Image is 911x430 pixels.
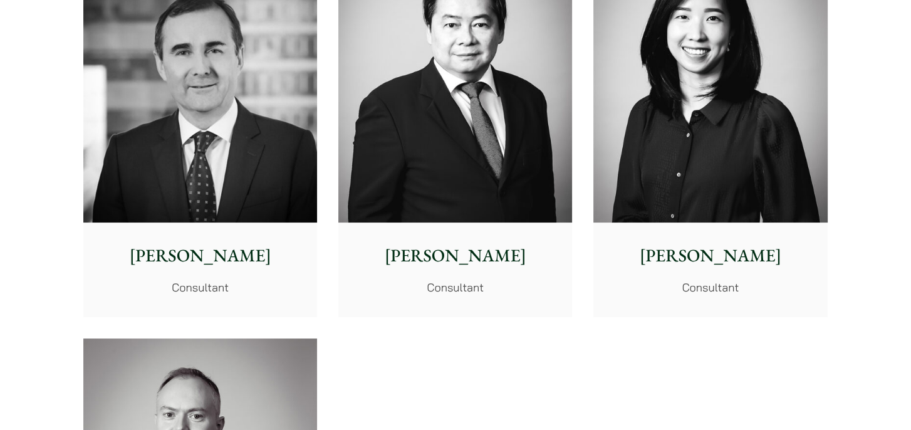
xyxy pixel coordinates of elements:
p: Consultant [93,279,307,296]
p: [PERSON_NAME] [93,243,307,269]
p: [PERSON_NAME] [603,243,817,269]
p: Consultant [603,279,817,296]
p: Consultant [348,279,562,296]
p: [PERSON_NAME] [348,243,562,269]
